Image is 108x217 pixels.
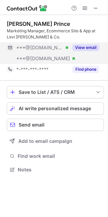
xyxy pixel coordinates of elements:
button: Find work email [7,151,104,161]
span: Find work email [18,153,101,159]
button: Add to email campaign [7,135,104,147]
img: ContactOut v5.3.10 [7,4,48,12]
div: Save to List / ATS / CRM [19,89,92,95]
span: Add to email campaign [18,138,72,144]
span: ***@[DOMAIN_NAME] [16,55,70,62]
span: Notes [18,167,101,173]
button: Reveal Button [72,44,99,51]
div: Marketing Manager, Ecommerce Site & App at Levi [PERSON_NAME] & Co. [7,28,104,40]
button: save-profile-one-click [7,86,104,98]
button: Notes [7,165,104,174]
button: Reveal Button [72,66,99,73]
div: [PERSON_NAME] Prince [7,20,70,27]
span: AI write personalized message [19,106,91,111]
button: AI write personalized message [7,102,104,115]
span: ***@[DOMAIN_NAME] [16,45,63,51]
button: Send email [7,119,104,131]
span: Send email [19,122,44,128]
